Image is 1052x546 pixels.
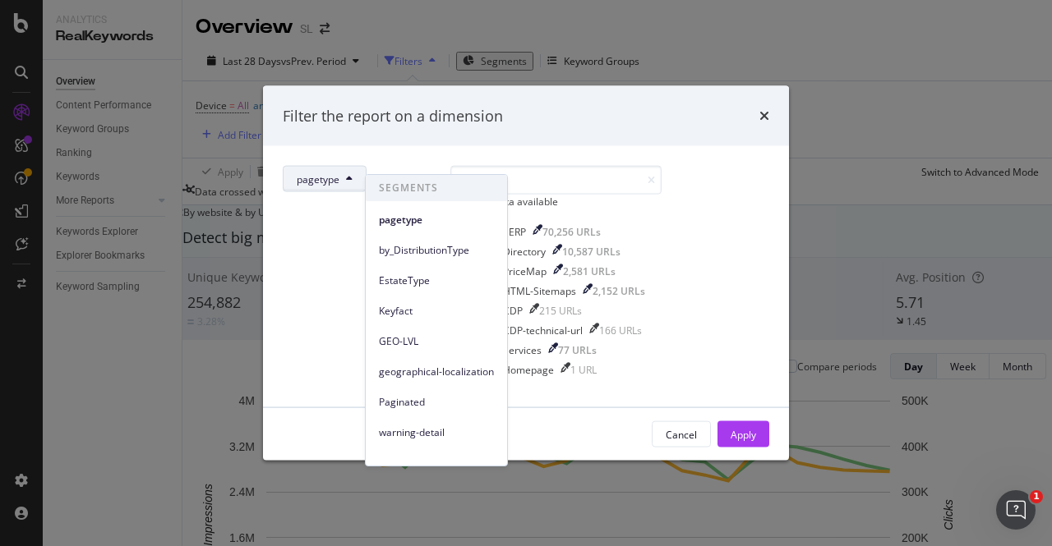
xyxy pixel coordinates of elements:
[599,323,642,337] div: 166 URLs
[283,166,367,192] button: pagetype
[503,245,546,259] div: Directory
[379,395,494,410] span: Paginated
[379,456,494,470] span: IDF-TOP14-ROF
[593,284,645,298] div: 2,152 URLs
[666,427,697,441] div: Cancel
[503,304,523,318] div: CDP
[283,105,503,126] div: Filter the report on a dimension
[379,304,494,319] span: Keyfact
[542,225,601,239] div: 70,256 URLs
[503,343,542,357] div: Services
[503,225,526,239] div: SERP
[1030,490,1043,503] span: 1
[450,166,662,195] input: Search
[379,365,494,379] span: geographical-localization
[558,343,597,357] div: 77 URLs
[503,323,583,337] div: CDP-technical-url
[539,304,582,318] div: 215 URLs
[759,105,769,126] div: times
[366,175,507,201] span: SEGMENTS
[996,490,1036,530] iframe: Intercom live chat
[263,85,789,461] div: modal
[379,273,494,288] span: EstateType
[379,213,494,227] span: pagetype
[717,421,769,447] button: Apply
[379,243,494,258] span: by_DistributionType
[503,264,547,278] div: PriceMap
[450,195,662,209] div: Select all data available
[570,363,597,377] div: 1 URL
[652,421,711,447] button: Cancel
[379,425,494,440] span: warning-detail
[503,284,576,298] div: HTML-Sitemaps
[367,170,450,187] a: Edit Segmentation
[731,427,756,441] div: Apply
[563,264,616,278] div: 2,581 URLs
[379,334,494,349] span: GEO-LVL
[503,363,554,377] div: Homepage
[297,172,339,186] span: pagetype
[562,245,621,259] div: 10,587 URLs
